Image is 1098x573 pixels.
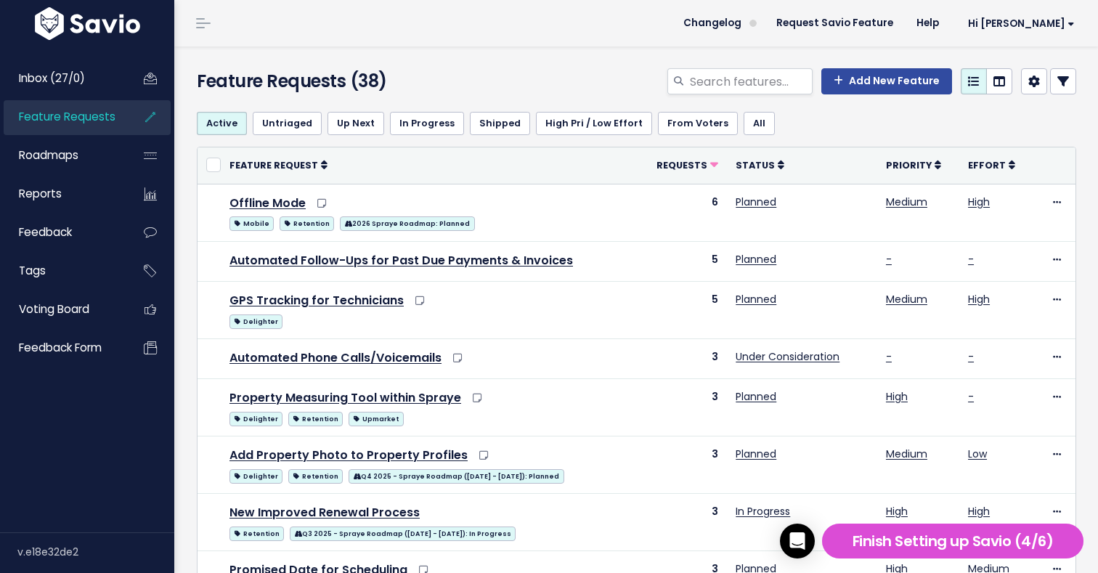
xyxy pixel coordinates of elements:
[340,216,474,231] span: 2026 Spraye Roadmap: Planned
[736,159,775,171] span: Status
[4,254,121,288] a: Tags
[641,378,728,436] td: 3
[886,349,892,364] a: -
[229,195,306,211] a: Offline Mode
[683,18,741,28] span: Changelog
[968,504,990,519] a: High
[229,252,573,269] a: Automated Follow-Ups for Past Due Payments & Invoices
[19,147,78,163] span: Roadmaps
[19,340,102,355] span: Feedback form
[4,331,121,365] a: Feedback form
[197,68,476,94] h4: Feature Requests (38)
[288,469,343,484] span: Retention
[229,314,282,329] span: Delighter
[951,12,1086,35] a: Hi [PERSON_NAME]
[19,186,62,201] span: Reports
[968,252,974,267] a: -
[19,224,72,240] span: Feedback
[886,195,927,209] a: Medium
[821,68,952,94] a: Add New Feature
[829,530,1077,552] h5: Finish Setting up Savio (4/6)
[328,112,384,135] a: Up Next
[229,158,328,172] a: Feature Request
[968,18,1075,29] span: Hi [PERSON_NAME]
[905,12,951,34] a: Help
[349,466,564,484] a: Q4 2025 - Spraye Roadmap ([DATE] - [DATE]): Planned
[4,216,121,249] a: Feedback
[641,338,728,378] td: 3
[736,158,784,172] a: Status
[4,177,121,211] a: Reports
[229,292,404,309] a: GPS Tracking for Technicians
[736,504,790,519] a: In Progress
[19,70,85,86] span: Inbox (27/0)
[4,139,121,172] a: Roadmaps
[641,281,728,338] td: 5
[4,293,121,326] a: Voting Board
[886,292,927,306] a: Medium
[349,412,403,426] span: Upmarket
[886,252,892,267] a: -
[229,389,461,406] a: Property Measuring Tool within Spraye
[288,466,343,484] a: Retention
[19,301,89,317] span: Voting Board
[641,241,728,281] td: 5
[968,158,1015,172] a: Effort
[744,112,775,135] a: All
[290,524,516,542] a: Q3 2025 - Spraye Roadmap ([DATE] - [DATE]): In Progress
[229,216,274,231] span: Mobile
[780,524,815,558] div: Open Intercom Messenger
[229,524,284,542] a: Retention
[736,349,839,364] a: Under Consideration
[280,214,334,232] a: Retention
[229,312,282,330] a: Delighter
[229,214,274,232] a: Mobile
[886,159,932,171] span: Priority
[229,447,468,463] a: Add Property Photo to Property Profiles
[229,349,442,366] a: Automated Phone Calls/Voicemails
[736,447,776,461] a: Planned
[536,112,652,135] a: High Pri / Low Effort
[229,409,282,427] a: Delighter
[253,112,322,135] a: Untriaged
[736,292,776,306] a: Planned
[31,7,144,40] img: logo-white.9d6f32f41409.svg
[658,112,738,135] a: From Voters
[688,68,813,94] input: Search features...
[280,216,334,231] span: Retention
[17,533,174,571] div: v.e18e32de2
[736,195,776,209] a: Planned
[968,292,990,306] a: High
[641,493,728,550] td: 3
[656,158,718,172] a: Requests
[4,62,121,95] a: Inbox (27/0)
[229,527,284,541] span: Retention
[349,469,564,484] span: Q4 2025 - Spraye Roadmap ([DATE] - [DATE]): Planned
[288,412,343,426] span: Retention
[886,158,941,172] a: Priority
[290,527,516,541] span: Q3 2025 - Spraye Roadmap ([DATE] - [DATE]): In Progress
[229,504,420,521] a: New Improved Renewal Process
[470,112,530,135] a: Shipped
[641,436,728,493] td: 3
[886,389,908,404] a: High
[349,409,403,427] a: Upmarket
[736,389,776,404] a: Planned
[641,184,728,241] td: 6
[229,412,282,426] span: Delighter
[736,252,776,267] a: Planned
[886,504,908,519] a: High
[968,349,974,364] a: -
[288,409,343,427] a: Retention
[19,263,46,278] span: Tags
[340,214,474,232] a: 2026 Spraye Roadmap: Planned
[886,447,927,461] a: Medium
[197,112,247,135] a: Active
[197,112,1076,135] ul: Filter feature requests
[19,109,115,124] span: Feature Requests
[390,112,464,135] a: In Progress
[968,159,1006,171] span: Effort
[229,159,318,171] span: Feature Request
[229,469,282,484] span: Delighter
[4,100,121,134] a: Feature Requests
